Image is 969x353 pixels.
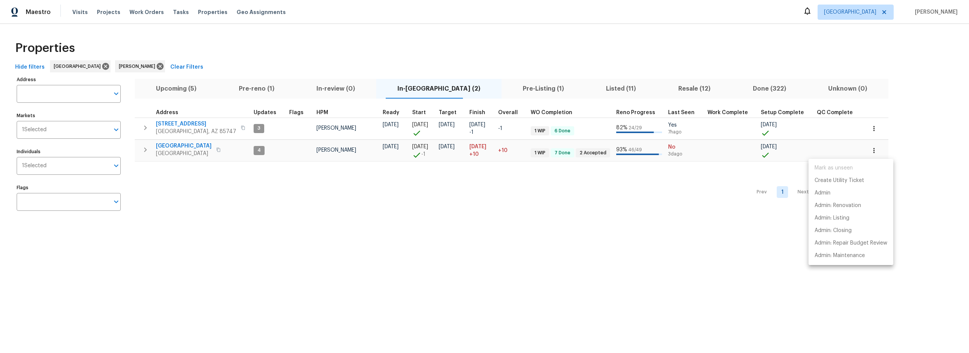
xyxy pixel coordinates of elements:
p: Admin: Maintenance [815,252,865,260]
p: Create Utility Ticket [815,177,864,185]
p: Admin: Renovation [815,202,861,210]
p: Admin: Closing [815,227,852,235]
p: Admin: Repair Budget Review [815,239,887,247]
p: Admin [815,189,830,197]
p: Admin: Listing [815,214,849,222]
